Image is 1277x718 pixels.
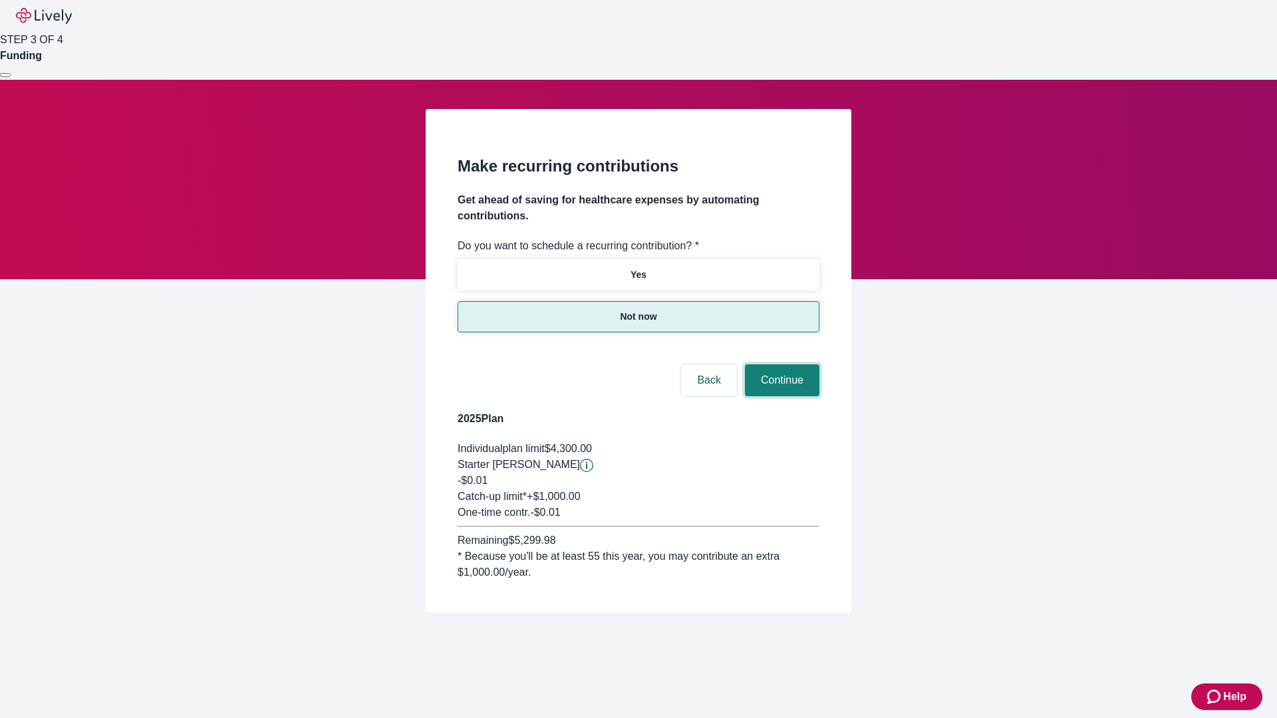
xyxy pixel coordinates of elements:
span: Catch-up limit* [458,491,527,502]
button: Yes [458,259,819,291]
img: Lively [16,8,72,24]
label: Do you want to schedule a recurring contribution? * [458,238,699,254]
button: Lively will contribute $0.01 to establish your account [580,459,593,472]
span: + $1,000.00 [527,491,581,502]
span: Remaining [458,535,508,546]
button: Zendesk support iconHelp [1191,683,1262,710]
span: - $0.01 [530,507,560,518]
button: Back [681,364,737,396]
span: Starter [PERSON_NAME] [458,459,580,470]
h4: 2025 Plan [458,411,819,427]
p: Yes [631,268,646,282]
button: Continue [745,364,819,396]
h4: Get ahead of saving for healthcare expenses by automating contributions. [458,192,819,224]
h2: Make recurring contributions [458,154,819,178]
span: $5,299.98 [508,535,555,546]
button: Not now [458,301,819,332]
span: -$0.01 [458,475,488,486]
svg: Starter penny details [580,459,593,472]
p: Not now [620,310,656,324]
div: * Because you'll be at least 55 this year, you may contribute an extra $1,000.00 /year. [458,548,819,580]
span: $4,300.00 [545,443,592,454]
span: Help [1223,689,1246,705]
svg: Zendesk support icon [1207,689,1223,705]
span: One-time contr. [458,507,530,518]
span: Individual plan limit [458,443,545,454]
